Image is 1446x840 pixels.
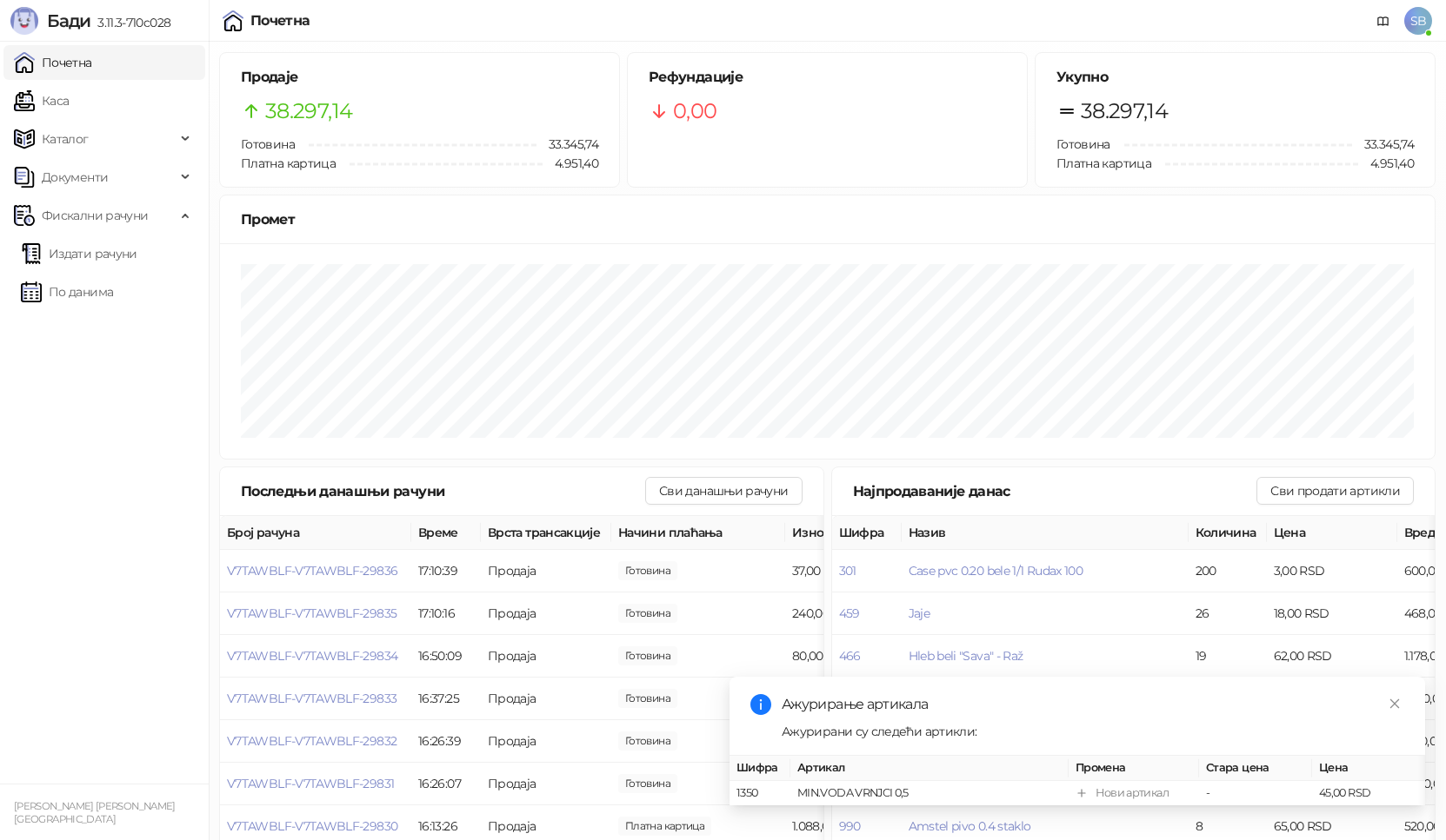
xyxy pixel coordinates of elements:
img: Logo [10,7,38,35]
th: Износ [785,516,916,550]
h5: Рефундације [649,67,1006,88]
button: V7TAWBLF-V7TAWBLF-29833 [227,691,396,706]
th: Артикал [790,756,1069,781]
span: 90,00 [618,689,677,708]
h5: Продаје [241,67,598,88]
span: 240,00 [618,604,677,623]
div: Ажурирани су следећи артикли: [782,722,1404,741]
a: Close [1385,694,1404,713]
td: Продаја [481,635,611,678]
span: 33.345,74 [1352,135,1414,154]
button: Сви данашњи рачуни [645,477,802,505]
span: Платна картица [1056,155,1151,171]
button: V7TAWBLF-V7TAWBLF-29835 [227,605,396,621]
span: Готовина [1056,136,1110,152]
th: Цена [1312,756,1425,781]
button: V7TAWBLF-V7TAWBLF-29830 [227,818,397,834]
td: Продаја [481,763,611,805]
span: Платна картица [241,155,336,171]
td: 3,00 RSD [1267,550,1397,592]
h5: Укупно [1056,67,1414,88]
span: 4.951,40 [1358,154,1414,173]
a: По данима [21,274,113,309]
td: 16:26:39 [411,720,481,763]
td: 17:10:39 [411,550,481,592]
td: 45,00 RSD [1312,781,1425,806]
span: SB [1404,7,1432,35]
span: 37,00 [618,561,677,580]
span: 410,00 [618,774,677,793]
th: Начини плаћања [611,516,785,550]
span: 80,00 [618,646,677,665]
th: Врста трансакције [481,516,611,550]
button: 301 [839,563,856,579]
a: Документација [1369,7,1397,35]
span: 33.345,74 [536,135,598,154]
th: Стара цена [1199,756,1312,781]
th: Промена [1069,756,1199,781]
span: Бади [47,10,90,31]
td: - [1199,781,1312,806]
button: Hleb beli "Sava" - Raž [909,648,1023,664]
td: 240,00 RSD [785,592,916,635]
td: 16:26:07 [411,763,481,805]
span: 160,00 [618,731,677,751]
div: Последњи данашњи рачуни [241,480,645,502]
button: Case pvc 0.20 bele 1/1 Rudax 100 [909,563,1083,579]
span: Фискални рачуни [42,198,148,233]
th: Шифра [730,756,790,781]
button: V7TAWBLF-V7TAWBLF-29832 [227,733,396,749]
div: Ажурирање артикала [782,694,1404,715]
td: 200 [1189,550,1267,592]
th: Цена [1267,516,1397,550]
td: Продаја [481,720,611,763]
td: 16:37:25 [411,678,481,720]
td: 26 [1189,592,1267,635]
a: Почетна [14,45,92,80]
span: Готовина [241,136,295,152]
span: 3.11.3-710c028 [90,15,170,30]
th: Количина [1189,516,1267,550]
td: Продаја [481,678,611,720]
button: V7TAWBLF-V7TAWBLF-29831 [227,776,394,791]
span: 38.297,14 [265,95,352,128]
th: Шифра [832,516,902,550]
td: 16:50:09 [411,635,481,678]
td: 17:10:16 [411,592,481,635]
span: 4.951,40 [543,154,598,173]
td: 18,00 RSD [1267,592,1397,635]
span: close [1389,698,1401,710]
td: 19 [1189,635,1267,678]
th: Назив [902,516,1189,550]
a: Издати рачуни [21,236,137,271]
td: MIN.VODA VRNJCI 0,5 [790,781,1069,806]
td: 80,00 RSD [785,635,916,678]
span: V7TAWBLF-V7TAWBLF-29836 [227,563,397,579]
td: 62,00 RSD [1267,635,1397,678]
button: 990 [839,818,861,834]
td: 1350 [730,781,790,806]
div: Промет [241,208,1414,230]
span: 38.297,14 [1081,95,1168,128]
th: Број рачуна [220,516,411,550]
div: Најпродаваније данас [853,480,1257,502]
td: Продаја [481,550,611,592]
button: Amstel pivo 0.4 staklo [909,818,1031,834]
span: info-circle [750,694,771,715]
button: Jaje [909,605,930,621]
small: [PERSON_NAME] [PERSON_NAME] [GEOGRAPHIC_DATA] [14,800,176,825]
span: 1.088,00 [618,817,711,836]
button: 459 [839,605,860,621]
a: Каса [14,83,69,118]
button: 466 [839,648,861,664]
span: V7TAWBLF-V7TAWBLF-29834 [227,648,397,664]
span: Документи [42,160,108,195]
